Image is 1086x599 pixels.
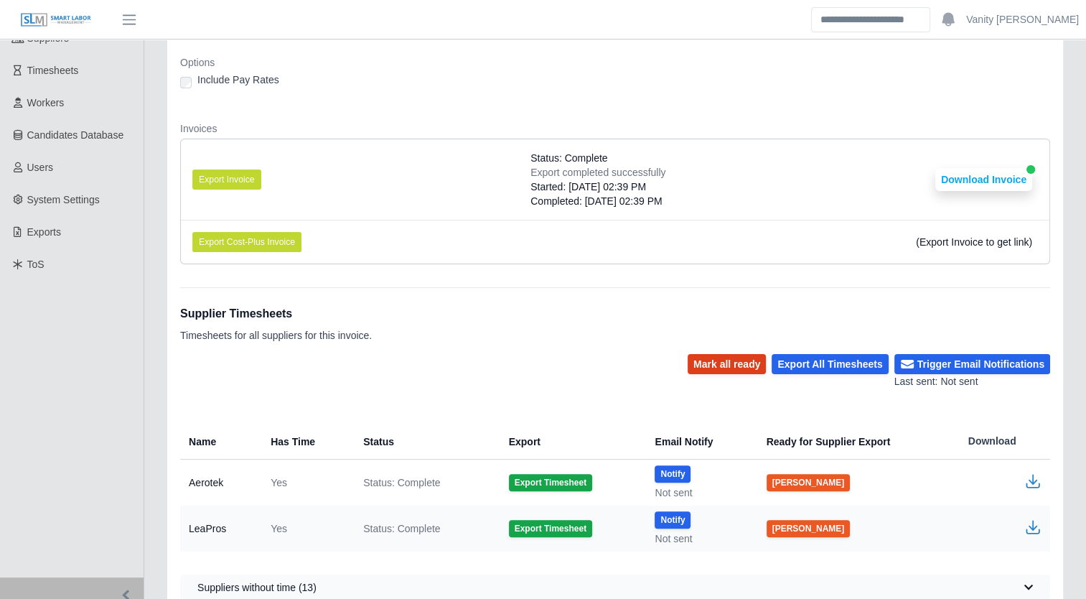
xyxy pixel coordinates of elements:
[180,506,259,552] td: LeaPros
[772,354,888,374] button: Export All Timesheets
[27,162,54,173] span: Users
[655,531,743,546] div: Not sent
[180,55,1050,70] dt: Options
[894,354,1050,374] button: Trigger Email Notifications
[180,121,1050,136] dt: Invoices
[655,465,691,483] button: Notify
[767,520,851,537] button: [PERSON_NAME]
[530,180,665,194] div: Started: [DATE] 02:39 PM
[27,194,100,205] span: System Settings
[509,520,592,537] button: Export Timesheet
[894,374,1050,389] div: Last sent: Not sent
[811,7,930,32] input: Search
[197,73,279,87] label: Include Pay Rates
[259,424,352,460] th: Has Time
[180,305,372,322] h1: Supplier Timesheets
[655,486,743,500] div: Not sent
[27,259,45,270] span: ToS
[363,521,440,536] span: Status: Complete
[530,165,665,180] div: Export completed successfully
[20,12,92,28] img: SLM Logo
[259,460,352,506] td: Yes
[767,474,851,491] button: [PERSON_NAME]
[655,511,691,529] button: Notify
[27,65,79,76] span: Timesheets
[363,475,440,490] span: Status: Complete
[916,236,1032,248] span: (Export Invoice to get link)
[259,506,352,552] td: Yes
[192,232,301,252] button: Export Cost-Plus Invoice
[530,151,607,165] span: Status: Complete
[935,174,1032,185] a: Download Invoice
[180,424,259,460] th: Name
[530,194,665,208] div: Completed: [DATE] 02:39 PM
[27,226,61,238] span: Exports
[935,168,1032,191] button: Download Invoice
[197,580,317,595] span: Suppliers without time (13)
[966,12,1079,27] a: Vanity [PERSON_NAME]
[497,424,644,460] th: Export
[180,328,372,343] p: Timesheets for all suppliers for this invoice.
[643,424,754,460] th: Email Notify
[755,424,957,460] th: Ready for Supplier Export
[957,424,1050,460] th: Download
[180,460,259,506] td: Aerotek
[27,129,124,141] span: Candidates Database
[688,354,766,374] button: Mark all ready
[192,170,261,190] button: Export Invoice
[27,97,65,108] span: Workers
[352,424,497,460] th: Status
[509,474,592,491] button: Export Timesheet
